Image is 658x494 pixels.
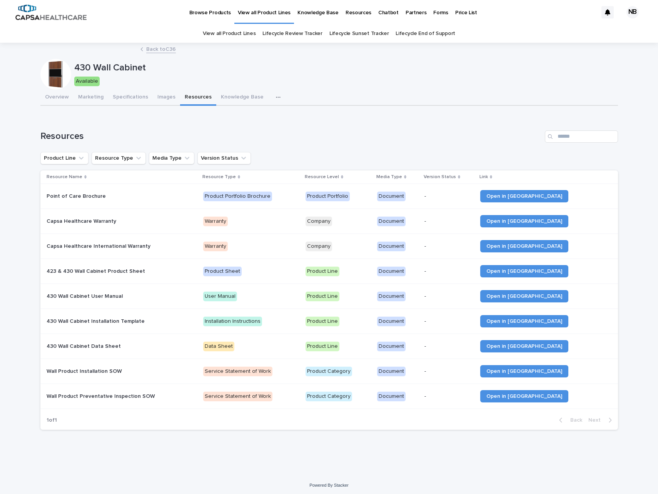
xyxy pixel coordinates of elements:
p: Version Status [424,173,456,181]
button: Images [153,90,180,106]
p: 1 of 1 [40,411,63,430]
div: Document [377,217,406,226]
p: 430 Wall Cabinet Data Sheet [47,342,122,350]
span: Next [588,417,605,423]
p: Link [479,173,488,181]
p: 430 Wall Cabinet User Manual [47,292,124,300]
a: View all Product Lines [203,25,256,43]
span: Open in [GEOGRAPHIC_DATA] [486,344,562,349]
div: Product Line [306,317,339,326]
div: Product Category [306,367,352,376]
p: 423 & 430 Wall Cabinet Product Sheet [47,267,147,275]
div: Document [377,192,406,201]
tr: 430 Wall Cabinet Installation Template430 Wall Cabinet Installation Template Installation Instruc... [40,309,618,334]
p: - [424,243,474,250]
div: Document [377,242,406,251]
a: Lifecycle Sunset Tracker [329,25,389,43]
button: Media Type [149,152,194,164]
button: Overview [40,90,73,106]
div: Product Line [306,342,339,351]
span: Open in [GEOGRAPHIC_DATA] [486,219,562,224]
input: Search [545,130,618,143]
a: Open in [GEOGRAPHIC_DATA] [480,340,568,352]
p: Wall Product Installation SOW [47,367,124,375]
p: - [424,343,474,350]
a: Back toC36 [146,44,176,53]
div: Document [377,267,406,276]
h1: Resources [40,131,542,142]
span: Open in [GEOGRAPHIC_DATA] [486,394,562,399]
div: Document [377,317,406,326]
tr: 423 & 430 Wall Cabinet Product Sheet423 & 430 Wall Cabinet Product Sheet Product SheetProduct Lin... [40,259,618,284]
tr: Point of Care BrochurePoint of Care Brochure Product Portfolio BrochureProduct PortfolioDocument-... [40,184,618,209]
div: Product Sheet [203,267,242,276]
div: NB [626,6,639,18]
div: Service Statement of Work [203,392,272,401]
a: Open in [GEOGRAPHIC_DATA] [480,390,568,402]
a: Open in [GEOGRAPHIC_DATA] [480,315,568,327]
tr: 430 Wall Cabinet User Manual430 Wall Cabinet User Manual User ManualProduct LineDocument-Open in ... [40,284,618,309]
a: Open in [GEOGRAPHIC_DATA] [480,365,568,377]
p: Wall Product Preventative Inspection SOW [47,392,157,400]
div: Available [74,77,100,86]
div: Warranty [203,217,228,226]
a: Powered By Stacker [309,483,348,487]
div: Document [377,292,406,301]
button: Specifications [108,90,153,106]
p: Capsa Healthcare International Warranty [47,242,152,250]
p: - [424,193,474,200]
tr: Capsa Healthcare International WarrantyCapsa Healthcare International Warranty WarrantyCompanyDoc... [40,234,618,259]
p: - [424,293,474,300]
tr: Wall Product Preventative Inspection SOWWall Product Preventative Inspection SOW Service Statemen... [40,384,618,409]
button: Next [585,417,618,424]
div: Company [306,217,332,226]
span: Back [566,417,582,423]
a: Open in [GEOGRAPHIC_DATA] [480,240,568,252]
p: 430 Wall Cabinet [74,62,615,73]
div: Document [377,392,406,401]
div: Warranty [203,242,228,251]
p: - [424,318,474,325]
p: Resource Type [202,173,236,181]
div: Product Line [306,292,339,301]
div: Product Portfolio Brochure [203,192,272,201]
a: Open in [GEOGRAPHIC_DATA] [480,190,568,202]
a: Open in [GEOGRAPHIC_DATA] [480,265,568,277]
p: - [424,368,474,375]
div: User Manual [203,292,237,301]
div: Installation Instructions [203,317,262,326]
tr: 430 Wall Cabinet Data Sheet430 Wall Cabinet Data Sheet Data SheetProduct LineDocument-Open in [GE... [40,334,618,359]
div: Product Category [306,392,352,401]
button: Marketing [73,90,108,106]
a: Open in [GEOGRAPHIC_DATA] [480,215,568,227]
div: Document [377,367,406,376]
div: Product Line [306,267,339,276]
span: Open in [GEOGRAPHIC_DATA] [486,369,562,374]
button: Back [553,417,585,424]
button: Knowledge Base [216,90,268,106]
div: Document [377,342,406,351]
button: Resource Type [92,152,146,164]
p: Capsa Healthcare Warranty [47,217,118,225]
div: Data Sheet [203,342,234,351]
p: Point of Care Brochure [47,192,107,200]
a: Lifecycle Review Tracker [262,25,322,43]
a: Lifecycle End of Support [396,25,455,43]
span: Open in [GEOGRAPHIC_DATA] [486,319,562,324]
p: Resource Level [305,173,339,181]
button: Version Status [197,152,251,164]
p: - [424,393,474,400]
img: B5p4sRfuTuC72oLToeu7 [15,5,87,20]
tr: Capsa Healthcare WarrantyCapsa Healthcare Warranty WarrantyCompanyDocument-Open in [GEOGRAPHIC_DATA] [40,209,618,234]
span: Open in [GEOGRAPHIC_DATA] [486,194,562,199]
tr: Wall Product Installation SOWWall Product Installation SOW Service Statement of WorkProduct Categ... [40,359,618,384]
a: Open in [GEOGRAPHIC_DATA] [480,290,568,302]
p: Media Type [376,173,402,181]
span: Open in [GEOGRAPHIC_DATA] [486,269,562,274]
div: Company [306,242,332,251]
button: Resources [180,90,216,106]
p: - [424,218,474,225]
p: 430 Wall Cabinet Installation Template [47,317,146,325]
div: Service Statement of Work [203,367,272,376]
